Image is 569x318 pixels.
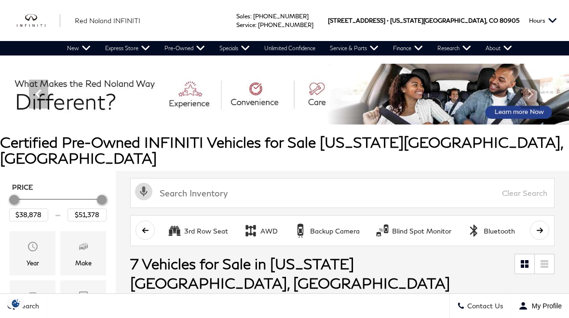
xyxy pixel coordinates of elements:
div: Maximum Price [97,195,107,205]
span: : [250,13,252,20]
a: Unlimited Confidence [257,41,323,55]
span: 7 Vehicles for Sale in [US_STATE][GEOGRAPHIC_DATA], [GEOGRAPHIC_DATA] [130,255,450,291]
a: Research [430,41,478,55]
span: Red Noland INFINITI [75,16,140,25]
div: Backup Camera [310,227,360,235]
div: MakeMake [60,231,106,276]
a: Red Noland INFINITI [75,15,140,26]
span: Year [27,238,39,258]
input: Search Inventory [130,178,555,208]
div: Next [521,80,540,109]
div: Year [27,258,39,268]
span: Contact Us [465,302,503,310]
div: AWD [260,227,278,235]
button: AWDAWD [238,221,283,241]
span: Model [27,288,39,307]
button: Blind Spot MonitorBlind Spot Monitor [370,221,457,241]
button: Backup CameraBackup Camera [288,221,365,241]
div: Blind Spot Monitor [375,223,390,238]
span: Go to slide 2 [273,107,283,116]
input: Minimum [9,208,48,221]
div: 3rd Row Seat [167,223,182,238]
a: [STREET_ADDRESS] • [US_STATE][GEOGRAPHIC_DATA], CO 80905 [328,17,519,24]
button: scroll right [530,221,549,240]
img: INFINITI [17,14,60,27]
div: Bluetooth [467,223,481,238]
a: [PHONE_NUMBER] [258,21,313,28]
div: AWD [244,223,258,238]
a: Finance [386,41,430,55]
span: Sales [236,13,250,20]
span: Go to slide 1 [259,107,269,116]
span: Go to slide 4 [300,107,310,116]
span: Service [236,21,255,28]
nav: Main Navigation [60,41,519,55]
a: [PHONE_NUMBER] [253,13,309,20]
div: 3rd Row Seat [184,227,228,235]
span: Go to slide 3 [286,107,296,116]
div: Previous [29,80,48,109]
a: Pre-Owned [157,41,212,55]
a: New [60,41,98,55]
h5: Price [12,183,104,192]
button: scroll left [135,221,155,240]
a: About [478,41,519,55]
input: Maximum [68,208,107,221]
div: Make [75,258,92,268]
span: Trim [78,288,89,307]
a: Service & Parts [323,41,386,55]
div: Backup Camera [293,223,308,238]
span: Search [15,302,39,310]
section: Click to Open Cookie Consent Modal [5,298,27,308]
button: BluetoothBluetooth [461,221,520,241]
svg: Click to toggle on voice search [135,183,152,200]
img: Opt-Out Icon [5,298,27,308]
button: 3rd Row Seat3rd Row Seat [162,221,233,241]
a: Specials [212,41,257,55]
div: Blind Spot Monitor [392,227,451,235]
span: : [255,21,257,28]
div: Bluetooth [484,227,515,235]
div: Price [9,192,107,221]
a: infiniti [17,14,60,27]
button: Open user profile menu [511,294,569,318]
a: Express Store [98,41,157,55]
span: Make [78,238,89,258]
div: Minimum Price [9,195,19,205]
div: YearYear [10,231,55,276]
span: My Profile [528,302,562,310]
